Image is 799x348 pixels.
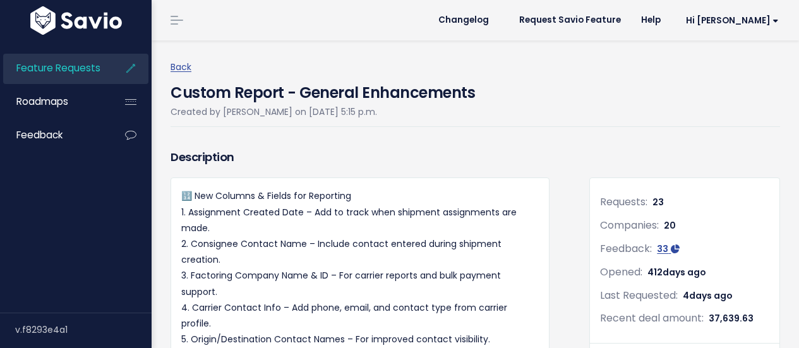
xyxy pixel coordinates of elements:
span: days ago [663,266,706,279]
span: Companies: [600,218,659,232]
span: Roadmaps [16,95,68,108]
h3: Description [171,148,550,166]
a: Hi [PERSON_NAME] [671,11,789,30]
span: 412 [647,266,706,279]
span: Hi [PERSON_NAME] [686,16,779,25]
span: Recent deal amount: [600,311,704,325]
a: Back [171,61,191,73]
a: Help [631,11,671,30]
span: 37,639.63 [709,312,754,325]
span: Created by [PERSON_NAME] on [DATE] 5:15 p.m. [171,105,377,118]
a: 33 [657,243,680,255]
img: logo-white.9d6f32f41409.svg [27,6,125,35]
span: Feedback: [600,241,652,256]
span: 33 [657,243,668,255]
span: Feature Requests [16,61,100,75]
span: Changelog [438,16,489,25]
h4: Custom Report - General Enhancements [171,75,475,104]
span: 20 [664,219,676,232]
span: 23 [652,196,664,208]
span: Requests: [600,195,647,209]
a: Roadmaps [3,87,105,116]
span: Feedback [16,128,63,141]
a: Feedback [3,121,105,150]
span: Last Requested: [600,288,678,303]
span: 4 [683,289,733,302]
span: Opened: [600,265,642,279]
span: days ago [689,289,733,302]
a: Feature Requests [3,54,105,83]
div: v.f8293e4a1 [15,313,152,346]
a: Request Savio Feature [509,11,631,30]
